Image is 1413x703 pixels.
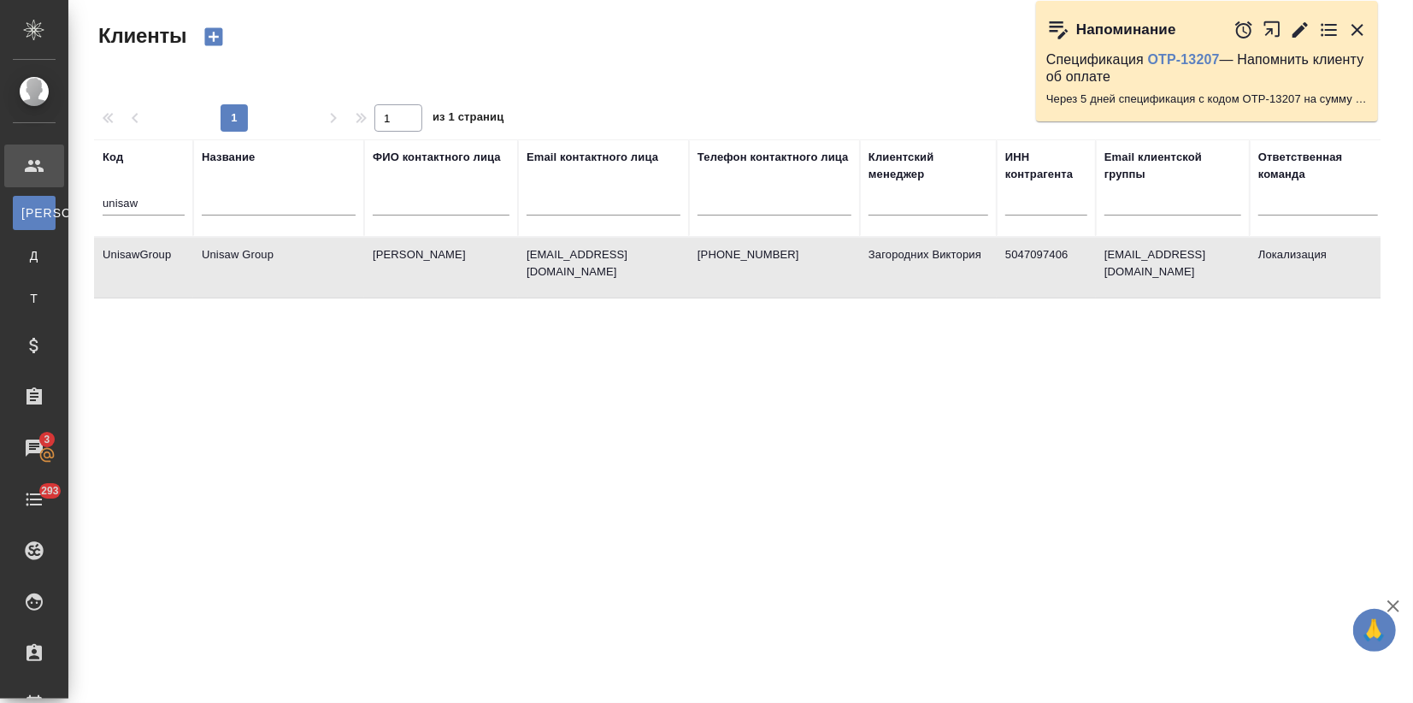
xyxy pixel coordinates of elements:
button: Создать [193,22,234,51]
div: Email клиентской группы [1104,149,1241,183]
div: Код [103,149,123,166]
div: ФИО контактного лица [373,149,501,166]
div: ИНН контрагента [1005,149,1087,183]
div: Телефон контактного лица [698,149,849,166]
button: Закрыть [1347,20,1368,40]
td: [EMAIL_ADDRESS][DOMAIN_NAME] [1096,238,1250,298]
div: Email контактного лица [527,149,658,166]
a: 293 [4,478,64,521]
span: 293 [31,482,69,499]
span: [PERSON_NAME] [21,204,47,222]
td: Загородних Виктория [860,238,997,298]
a: [PERSON_NAME] [13,196,56,230]
td: Unisaw Group [193,238,364,298]
a: Д [13,239,56,273]
span: Клиенты [94,22,186,50]
button: Редактировать [1290,20,1310,40]
button: Открыть в новой вкладке [1263,11,1282,48]
span: Д [21,247,47,264]
p: Напоминание [1076,21,1176,38]
button: 🙏 [1353,609,1396,652]
span: 🙏 [1360,612,1389,648]
a: Т [13,281,56,316]
p: [EMAIL_ADDRESS][DOMAIN_NAME] [527,246,680,281]
div: Ответственная команда [1258,149,1378,183]
span: из 1 страниц [433,107,504,132]
div: Клиентский менеджер [868,149,988,183]
button: Перейти в todo [1319,20,1339,40]
a: OTP-13207 [1148,52,1220,67]
p: [PHONE_NUMBER] [698,246,851,263]
td: Локализация [1250,238,1387,298]
td: [PERSON_NAME] [364,238,518,298]
a: 3 [4,427,64,470]
p: Спецификация — Напомнить клиенту об оплате [1046,51,1368,86]
span: Т [21,290,47,307]
p: Через 5 дней спецификация с кодом OTP-13207 на сумму 34490.54 RUB будет просрочена [1046,91,1368,108]
button: Отложить [1233,20,1254,40]
span: 3 [33,431,60,448]
div: Название [202,149,255,166]
td: UnisawGroup [94,238,193,298]
td: 5047097406 [997,238,1096,298]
